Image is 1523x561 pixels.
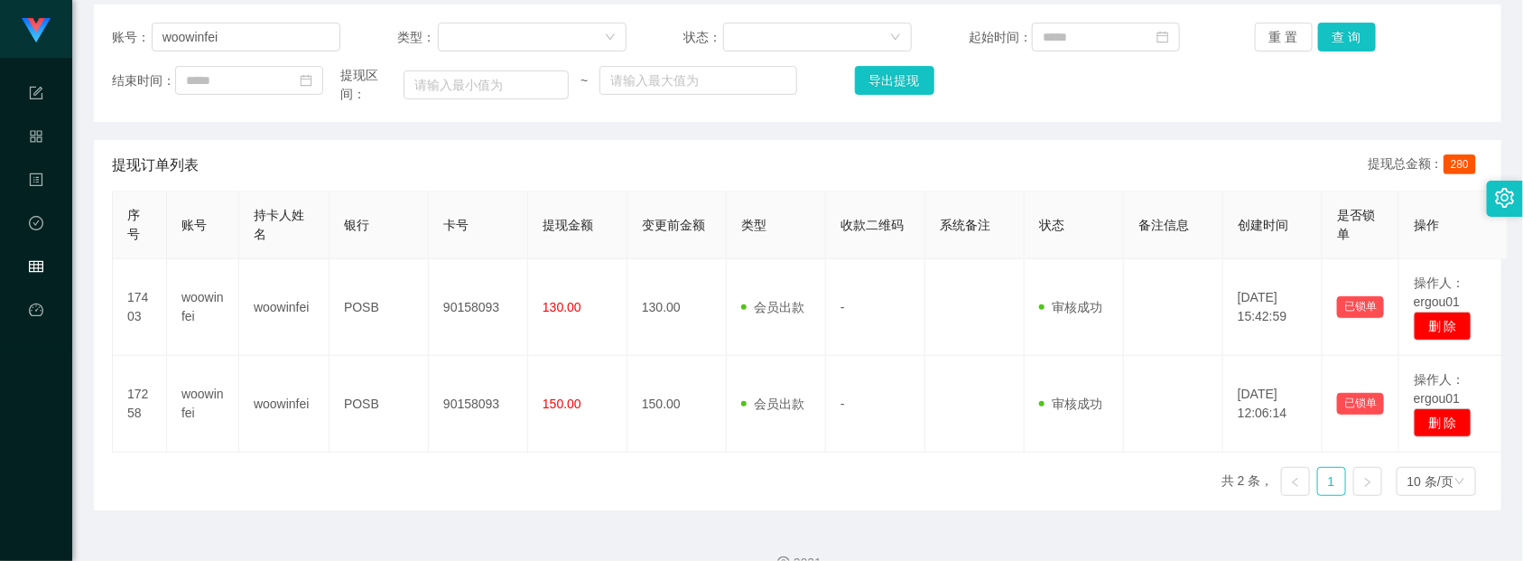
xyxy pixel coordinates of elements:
span: 提现金额 [543,218,593,232]
span: 账号： [112,28,152,47]
li: 共 2 条， [1221,467,1274,496]
td: 17258 [113,356,167,453]
i: 图标: table [29,251,43,287]
td: 17403 [113,259,167,356]
td: 150.00 [627,356,727,453]
span: 起始时间： [969,28,1032,47]
span: ~ [569,71,599,90]
span: 结束时间： [112,71,175,90]
li: 1 [1317,467,1346,496]
span: 审核成功 [1039,300,1102,314]
span: 会员出款 [741,300,804,314]
span: 持卡人姓名 [254,208,304,241]
span: 产品管理 [29,130,43,291]
button: 查 询 [1318,23,1376,51]
button: 已锁单 [1337,393,1384,415]
i: 图标: down [1454,476,1465,489]
span: - [840,397,845,411]
a: 1 [1318,468,1345,495]
span: 银行 [344,218,369,232]
span: 数据中心 [29,217,43,378]
i: 图标: calendar [300,74,312,87]
span: 类型： [397,28,438,47]
button: 删 除 [1414,312,1472,341]
li: 下一页 [1353,467,1382,496]
a: 图标: dashboard平台首页 [29,293,43,475]
span: 状态： [683,28,724,47]
span: 会员管理 [29,260,43,421]
td: woowinfei [239,259,330,356]
td: POSB [330,259,429,356]
i: 图标: appstore-o [29,121,43,157]
span: 操作人：ergou01 [1414,276,1464,309]
input: 请输入 [152,23,340,51]
i: 图标: check-circle-o [29,208,43,244]
span: 序号 [127,208,140,241]
span: 内容中心 [29,173,43,334]
input: 请输入最大值为 [599,66,797,95]
input: 请输入最小值为 [404,70,570,99]
td: 130.00 [627,259,727,356]
span: 150.00 [543,397,581,411]
span: 类型 [741,218,766,232]
span: 提现订单列表 [112,154,199,176]
span: 收款二维码 [840,218,904,232]
span: 是否锁单 [1337,208,1375,241]
td: [DATE] 12:06:14 [1223,356,1323,453]
div: 10 条/页 [1407,468,1453,495]
i: 图标: down [605,32,616,44]
td: woowinfei [167,259,239,356]
td: POSB [330,356,429,453]
span: 创建时间 [1238,218,1288,232]
i: 图标: down [890,32,901,44]
span: 备注信息 [1138,218,1189,232]
span: 130.00 [543,300,581,314]
button: 重 置 [1255,23,1313,51]
i: 图标: left [1290,477,1301,488]
span: 审核成功 [1039,397,1102,411]
span: 会员出款 [741,397,804,411]
i: 图标: right [1362,477,1373,488]
span: 280 [1444,154,1476,174]
span: 操作 [1414,218,1439,232]
span: 卡号 [443,218,469,232]
td: 90158093 [429,259,528,356]
td: woowinfei [167,356,239,453]
i: 图标: profile [29,164,43,201]
i: 图标: calendar [1156,31,1169,43]
span: 变更前金额 [642,218,705,232]
li: 上一页 [1281,467,1310,496]
span: 提现区间： [340,66,404,104]
span: 系统配置 [29,87,43,248]
span: - [840,300,845,314]
span: 系统备注 [940,218,990,232]
i: 图标: form [29,78,43,114]
img: logo.9652507e.png [22,18,51,43]
span: 操作人：ergou01 [1414,372,1464,406]
span: 状态 [1039,218,1064,232]
button: 导出提现 [855,66,934,95]
button: 已锁单 [1337,296,1384,318]
i: 图标: setting [1495,188,1515,208]
td: 90158093 [429,356,528,453]
span: 账号 [181,218,207,232]
div: 提现总金额： [1368,154,1483,176]
td: woowinfei [239,356,330,453]
td: [DATE] 15:42:59 [1223,259,1323,356]
button: 删 除 [1414,408,1472,437]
